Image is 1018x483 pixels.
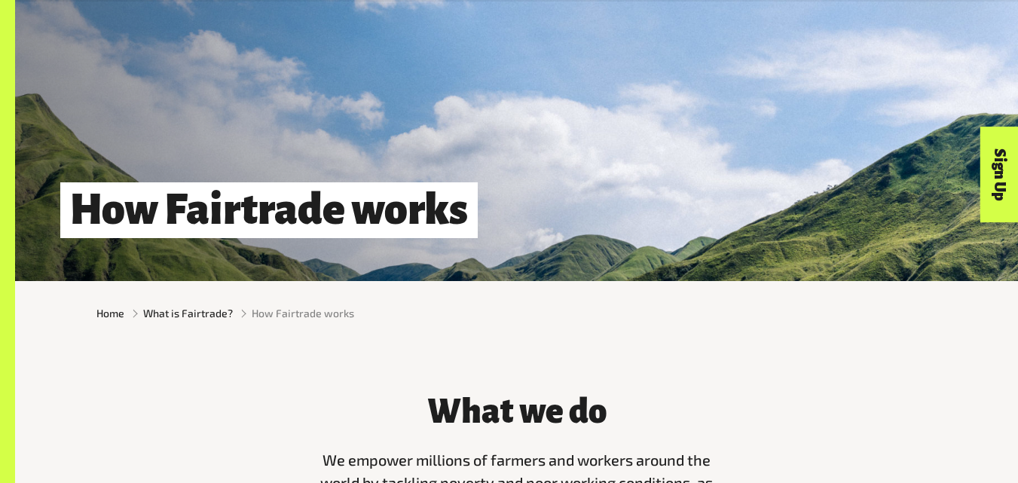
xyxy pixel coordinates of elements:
[252,305,354,321] span: How Fairtrade works
[96,305,124,321] a: Home
[60,182,478,237] h1: How Fairtrade works
[311,394,723,431] h3: What we do
[143,305,233,321] a: What is Fairtrade?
